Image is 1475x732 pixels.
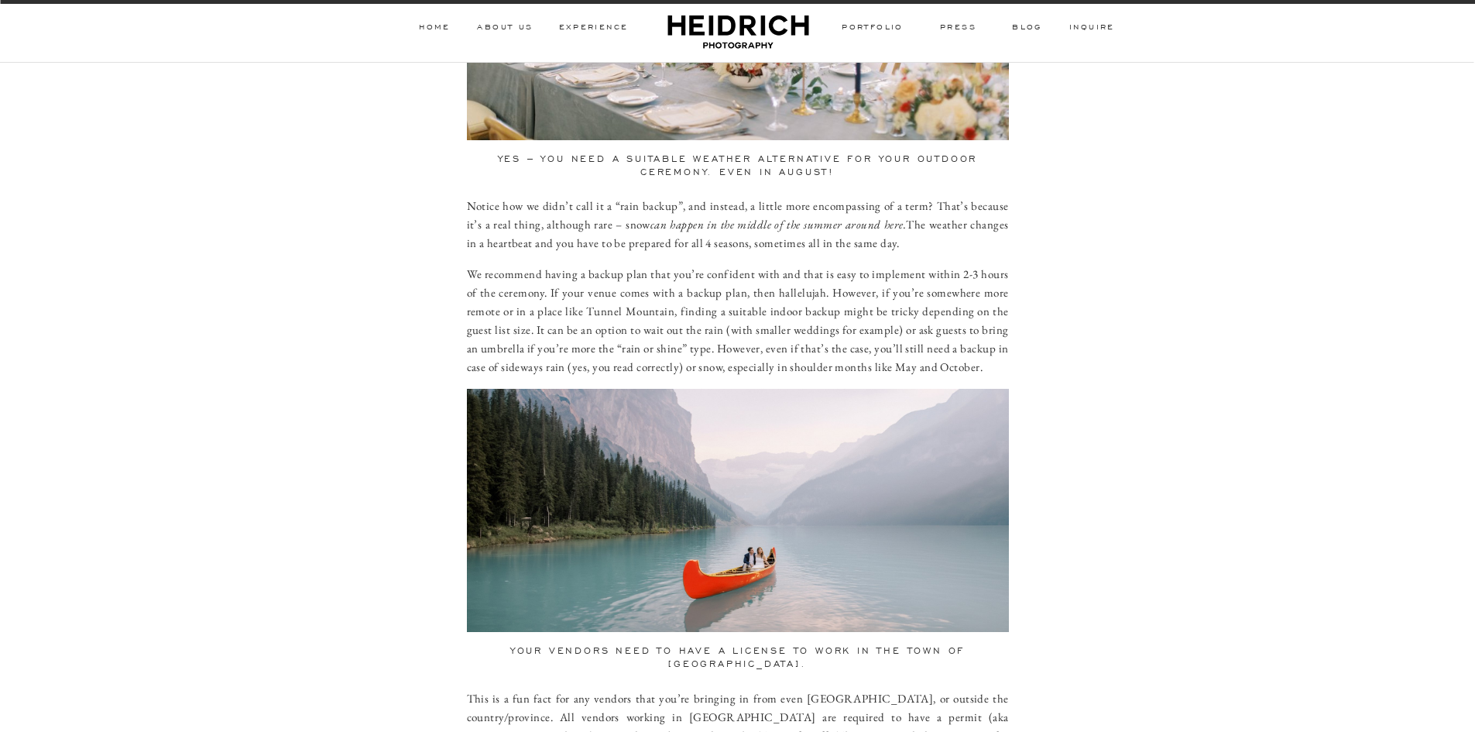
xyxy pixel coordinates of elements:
a: BLOG [1011,22,1044,36]
a: ABOUT Us [474,22,537,36]
p: We recommend having a backup plan that you’re confident with and that is easy to implement within... [467,265,1009,376]
a: HOME [419,22,451,36]
img: Couple in red canoe on Lake Louise during sunset [467,389,1009,631]
em: can happen in the middle of the summer around here. [650,217,906,232]
a: PRESS [938,22,979,36]
a: Experience [556,22,632,36]
h2: Your vendors need to have a license to work in the Town of [GEOGRAPHIC_DATA]. [467,632,1009,671]
p: Notice how we didn’t call it a “rain backup”, and instead, a little more encompassing of a term? ... [467,197,1009,253]
h2: Yes – You need a suitable weather alternative for your outdoor ceremony. Even in August! [467,153,1009,179]
a: inquire [1066,22,1119,36]
a: PORTFOLIO [841,22,905,36]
